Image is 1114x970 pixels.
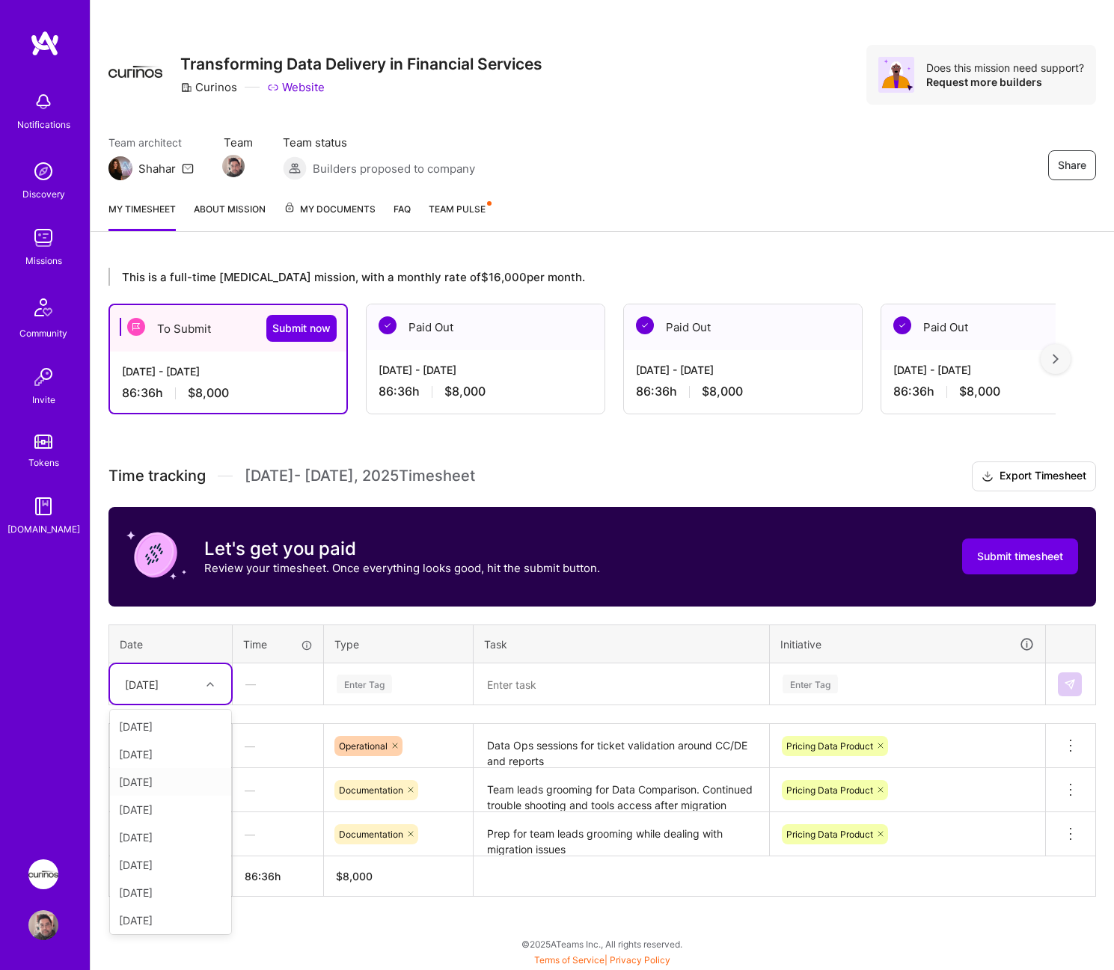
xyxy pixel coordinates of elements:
img: Paid Out [379,316,397,334]
div: [DATE] [110,823,231,851]
img: tokens [34,435,52,449]
a: FAQ [394,201,411,231]
img: Paid Out [893,316,911,334]
span: Submit now [272,321,331,336]
img: Invite [28,362,58,392]
div: [DATE] [110,879,231,906]
div: 86:36 h [893,384,1107,399]
span: Time tracking [108,467,206,485]
div: Enter Tag [783,672,838,696]
span: | [534,954,670,966]
a: Terms of Service [534,954,605,966]
a: About Mission [194,201,266,231]
img: Builders proposed to company [283,156,307,180]
img: right [1053,354,1059,364]
div: — [233,726,323,766]
div: [DATE] - [DATE] [379,362,593,378]
div: [DATE] [110,713,231,740]
img: Team Architect [108,156,132,180]
a: User Avatar [25,910,62,940]
span: Team architect [108,135,194,150]
img: To Submit [127,318,145,336]
div: [DATE] - [DATE] [893,362,1107,378]
div: Discovery [22,186,65,202]
img: guide book [28,491,58,521]
img: Avatar [878,57,914,93]
span: Builders proposed to company [313,161,475,176]
div: — [233,770,323,810]
span: Submit timesheet [977,549,1063,564]
img: Team Member Avatar [222,155,245,177]
div: Enter Tag [337,672,392,696]
textarea: Data Ops sessions for ticket validation around CC/DE and reports [475,725,768,767]
span: Documentation [339,829,403,840]
h3: Let's get you paid [204,538,600,560]
h3: Transforming Data Delivery in Financial Services [180,55,542,73]
span: Documentation [339,785,403,796]
textarea: Prep for team leads grooming while dealing with migration issues [475,814,768,855]
span: Pricing Data Product [786,829,873,840]
div: Paid Out [624,304,862,350]
div: [DATE] [125,676,159,692]
div: [DATE] [110,906,231,934]
div: 86:36 h [122,385,334,401]
button: Submit timesheet [962,538,1078,574]
i: icon CompanyGray [180,82,192,93]
div: Time [243,636,313,652]
i: icon Mail [182,162,194,174]
div: [DATE] [110,768,231,796]
span: My Documents [284,201,376,218]
a: Team Pulse [429,201,490,231]
i: icon Chevron [206,681,214,688]
span: Operational [339,740,388,752]
div: [DATE] [110,851,231,879]
th: Total [109,856,233,897]
div: — [233,664,322,704]
div: Request more builders [926,75,1084,89]
img: Paid Out [636,316,654,334]
div: © 2025 ATeams Inc., All rights reserved. [90,925,1114,963]
a: Privacy Policy [610,954,670,966]
img: logo [30,30,60,57]
div: Does this mission need support? [926,61,1084,75]
div: Paid Out [367,304,605,350]
img: Submit [1064,678,1076,690]
a: Team Member Avatar [224,153,243,179]
div: [DATE] - [DATE] [636,362,850,378]
div: Tokens [28,455,59,470]
p: Review your timesheet. Once everything looks good, hit the submit button. [204,560,600,576]
span: Team [224,135,253,150]
button: Export Timesheet [972,461,1096,491]
div: Missions [25,253,62,268]
th: Task [474,624,770,663]
img: Company Logo [108,45,162,99]
span: Pricing Data Product [786,785,873,796]
img: discovery [28,156,58,186]
img: Community [25,289,61,325]
div: To Submit [110,305,346,352]
span: $8,000 [444,384,486,399]
div: Community [19,325,67,341]
div: Shahar [138,161,176,176]
span: Share [1058,158,1086,173]
button: Submit now [266,315,337,342]
span: [DATE] - [DATE] , 2025 Timesheet [245,467,475,485]
img: teamwork [28,223,58,253]
div: — [233,814,323,854]
img: bell [28,87,58,117]
a: My Documents [284,201,376,231]
img: coin [126,525,186,585]
div: Initiative [780,636,1035,653]
i: icon Download [982,469,994,485]
div: This is a full-time [MEDICAL_DATA] mission, with a monthly rate of $16,000 per month. [108,268,1056,286]
th: $8,000 [324,856,474,897]
div: Invite [32,392,55,408]
div: [DOMAIN_NAME] [7,521,80,537]
div: [DATE] [110,796,231,823]
div: [DATE] [110,740,231,768]
a: My timesheet [108,201,176,231]
span: $8,000 [188,385,229,401]
a: Website [267,79,325,95]
th: Date [109,624,233,663]
span: $8,000 [959,384,1000,399]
